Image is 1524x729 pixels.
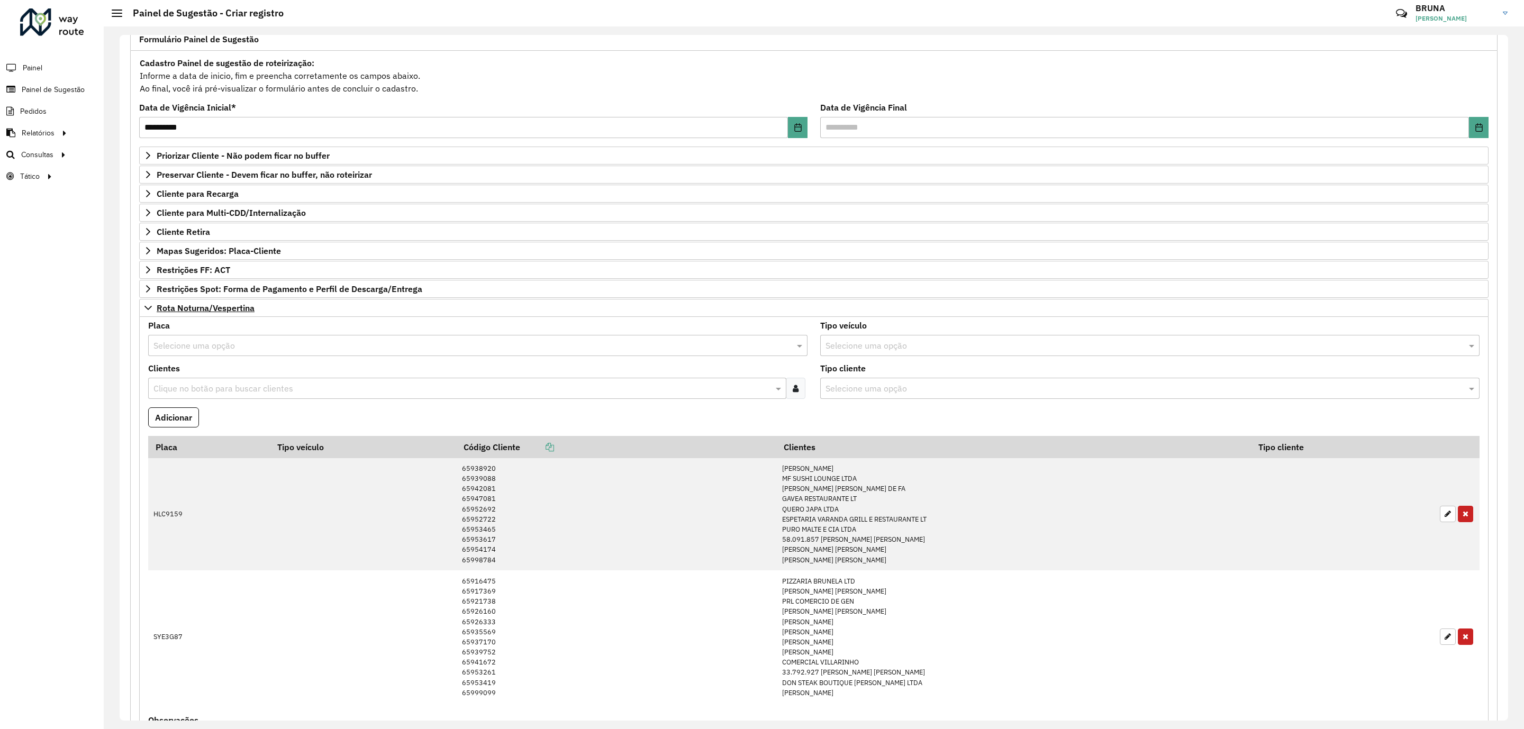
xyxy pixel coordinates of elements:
th: Tipo veículo [270,436,456,458]
label: Tipo cliente [820,362,866,375]
label: Placa [148,319,170,332]
span: [PERSON_NAME] [1416,14,1495,23]
span: Pedidos [20,106,47,117]
a: Cliente Retira [139,223,1489,241]
button: Adicionar [148,407,199,427]
th: Código Cliente [456,436,776,458]
div: Informe a data de inicio, fim e preencha corretamente os campos abaixo. Ao final, você irá pré-vi... [139,56,1489,95]
span: Painel de Sugestão [22,84,85,95]
span: Formulário Painel de Sugestão [139,35,259,43]
a: Restrições Spot: Forma de Pagamento e Perfil de Descarga/Entrega [139,280,1489,298]
label: Clientes [148,362,180,375]
span: Restrições FF: ACT [157,266,230,274]
a: Mapas Sugeridos: Placa-Cliente [139,242,1489,260]
button: Choose Date [788,117,808,138]
span: Mapas Sugeridos: Placa-Cliente [157,247,281,255]
label: Data de Vigência Final [820,101,907,114]
td: HLC9159 [148,458,270,570]
td: [PERSON_NAME] MF SUSHI LOUNGE LTDA [PERSON_NAME] [PERSON_NAME] DE FA GAVEA RESTAURANTE LT QUERO J... [777,458,1251,570]
span: Painel [23,62,42,74]
td: PIZZARIA BRUNELA LTD [PERSON_NAME] [PERSON_NAME] PRL COMERCIO DE GEN [PERSON_NAME] [PERSON_NAME] ... [777,570,1251,703]
span: Priorizar Cliente - Não podem ficar no buffer [157,151,330,160]
span: Preservar Cliente - Devem ficar no buffer, não roteirizar [157,170,372,179]
label: Observações [148,714,198,726]
h2: Painel de Sugestão - Criar registro [122,7,284,19]
a: Preservar Cliente - Devem ficar no buffer, não roteirizar [139,166,1489,184]
span: Tático [20,171,40,182]
td: SYE3G87 [148,570,270,703]
span: Cliente para Recarga [157,189,239,198]
a: Rota Noturna/Vespertina [139,299,1489,317]
span: Relatórios [22,127,55,139]
a: Cliente para Recarga [139,185,1489,203]
th: Clientes [777,436,1251,458]
span: Restrições Spot: Forma de Pagamento e Perfil de Descarga/Entrega [157,285,422,293]
button: Choose Date [1469,117,1489,138]
a: Contato Rápido [1390,2,1413,25]
label: Data de Vigência Inicial [139,101,236,114]
td: 65938920 65939088 65942081 65947081 65952692 65952722 65953465 65953617 65954174 65998784 [456,458,776,570]
strong: Cadastro Painel de sugestão de roteirização: [140,58,314,68]
th: Placa [148,436,270,458]
h3: BRUNA [1416,3,1495,13]
label: Tipo veículo [820,319,867,332]
td: 65916475 65917369 65921738 65926160 65926333 65935569 65937170 65939752 65941672 65953261 6595341... [456,570,776,703]
a: Copiar [520,442,554,452]
span: Cliente para Multi-CDD/Internalização [157,208,306,217]
th: Tipo cliente [1251,436,1435,458]
span: Consultas [21,149,53,160]
a: Restrições FF: ACT [139,261,1489,279]
a: Priorizar Cliente - Não podem ficar no buffer [139,147,1489,165]
span: Cliente Retira [157,227,210,236]
a: Cliente para Multi-CDD/Internalização [139,204,1489,222]
span: Rota Noturna/Vespertina [157,304,255,312]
